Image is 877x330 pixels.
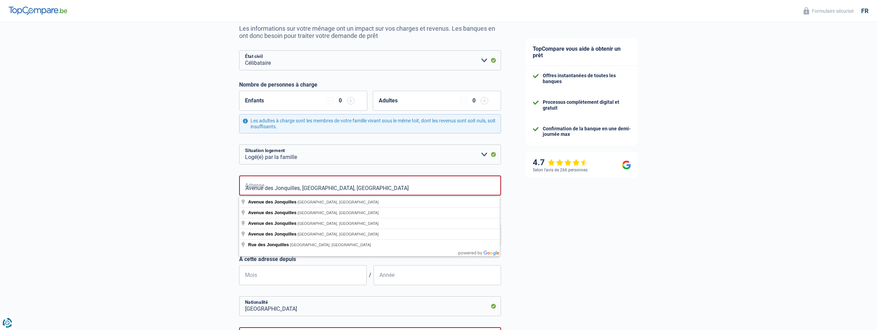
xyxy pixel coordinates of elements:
div: 0 [471,98,477,103]
div: Confirmation de la banque en une demi-journée max [543,126,631,138]
div: TopCompare vous aide à obtenir un prêt [526,39,638,66]
img: TopCompare Logo [9,7,67,15]
label: À cette adresse depuis [239,256,501,262]
span: Avenue des Jonquilles [248,231,296,237]
div: 0 [337,98,344,103]
input: MM [239,265,367,285]
span: / [367,272,374,278]
input: Sélectionnez votre adresse dans la barre de recherche [239,176,501,196]
span: [GEOGRAPHIC_DATA], [GEOGRAPHIC_DATA] [297,221,378,226]
button: Formulaire sécurisé [799,5,858,17]
span: [GEOGRAPHIC_DATA], [GEOGRAPHIC_DATA] [297,211,378,215]
span: Avenue des Jonquilles [248,221,296,226]
label: Adultes [379,98,398,103]
div: Selon l’avis de 266 personnes [533,168,588,172]
div: Les adultes à charge sont les membres de votre famille vivant sous le même toit, dont les revenus... [239,114,501,133]
div: 4.7 [533,158,588,168]
input: Belgique [239,296,501,316]
div: Processus complètement digital et gratuit [543,99,631,111]
span: Rue des Jonquilles [248,242,289,247]
label: Nombre de personnes à charge [239,81,317,88]
div: Offres instantanées de toutes les banques [543,73,631,84]
span: [GEOGRAPHIC_DATA], [GEOGRAPHIC_DATA] [290,243,371,247]
p: Les informations sur votre ménage ont un impact sur vos charges et revenus. Les banques en ont do... [239,25,501,39]
span: [GEOGRAPHIC_DATA], [GEOGRAPHIC_DATA] [297,232,378,236]
div: fr [861,7,868,15]
span: [GEOGRAPHIC_DATA], [GEOGRAPHIC_DATA] [297,200,378,204]
input: AAAA [374,265,501,285]
span: Avenue des Jonquilles [248,199,296,204]
label: Enfants [245,98,264,103]
span: Avenue des Jonquilles [248,210,296,215]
